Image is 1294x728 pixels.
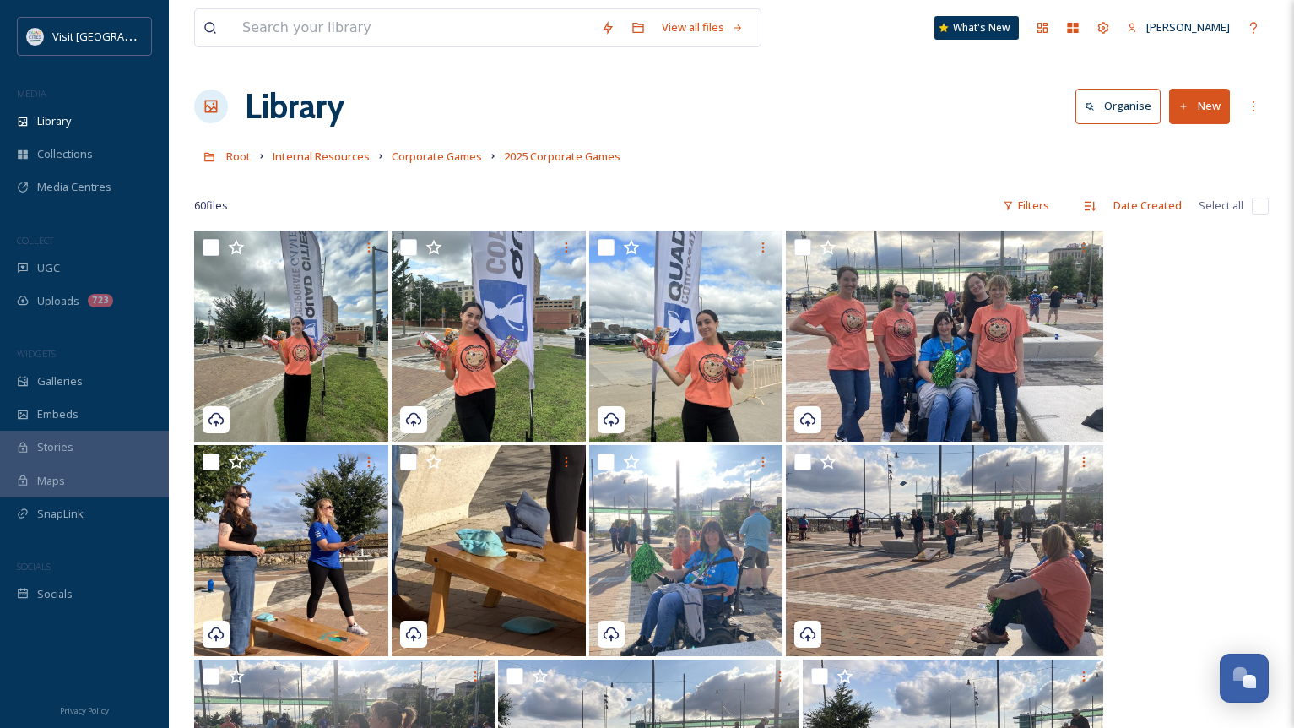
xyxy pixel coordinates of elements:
span: WIDGETS [17,347,56,360]
img: B3DA7072-A0DD-471D-A9E5-FDCB0544AEB1.jpeg [194,445,388,656]
span: Privacy Policy [60,705,109,716]
span: Collections [37,146,93,162]
a: Library [245,81,344,132]
img: 9AB6B12C-3229-4F9D-B806-211DE8245313.jpeg [392,445,586,656]
span: Socials [37,586,73,602]
span: [PERSON_NAME] [1146,19,1230,35]
img: QCCVB_VISIT_vert_logo_4c_tagline_122019.svg [27,28,44,45]
a: 2025 Corporate Games [504,146,620,166]
button: Open Chat [1220,654,1269,703]
span: SnapLink [37,506,84,522]
span: Maps [37,473,65,489]
a: Privacy Policy [60,699,109,720]
div: Date Created [1105,189,1190,222]
a: What's New [934,16,1019,40]
button: New [1169,89,1230,123]
span: MEDIA [17,87,46,100]
img: 16789799-A06C-41F2-A39C-025F4C46C4E5.jpeg [392,231,586,442]
img: F52F0A80-8FB6-4C41-8636-33B3B16FA749.jpeg [786,231,1103,442]
span: SOCIALS [17,560,51,573]
div: 723 [88,294,113,307]
button: Organise [1075,89,1161,123]
span: Root [226,149,251,164]
span: UGC [37,260,60,276]
span: Media Centres [37,179,111,195]
a: Organise [1075,89,1169,123]
a: Internal Resources [273,146,370,166]
span: Visit [GEOGRAPHIC_DATA] [52,28,183,44]
img: 1146D2BC-8E64-47CC-B8A4-629FE2CB0F1B.jpeg [786,445,1103,656]
span: Uploads [37,293,79,309]
img: BD178A61-D160-44BE-A349-09E07D57166D.jpeg [589,445,783,656]
span: Corporate Games [392,149,482,164]
span: 60 file s [194,198,228,214]
span: Embeds [37,406,79,422]
span: Galleries [37,373,83,389]
a: Root [226,146,251,166]
img: BD400E7D-E121-4D44-BECC-203DAAFDAFCD.jpeg [589,231,783,442]
span: 2025 Corporate Games [504,149,620,164]
div: Filters [994,189,1058,222]
input: Search your library [234,9,593,46]
a: Corporate Games [392,146,482,166]
span: Library [37,113,71,129]
span: Stories [37,439,73,455]
a: [PERSON_NAME] [1118,11,1238,44]
a: View all files [653,11,752,44]
span: Select all [1199,198,1243,214]
img: 837C15E8-D83A-4D9C-A08A-442FA0B140AC.jpeg [194,231,388,442]
span: COLLECT [17,234,53,247]
span: Internal Resources [273,149,370,164]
